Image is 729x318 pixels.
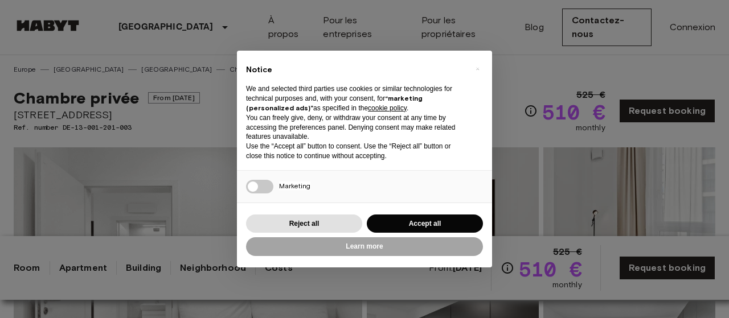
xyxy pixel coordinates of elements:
span: × [476,62,480,76]
button: Accept all [367,214,483,233]
button: Close this notice [468,60,486,78]
h2: Notice [246,64,465,76]
p: We and selected third parties use cookies or similar technologies for technical purposes and, wit... [246,84,465,113]
p: You can freely give, deny, or withdraw your consent at any time by accessing the preferences pane... [246,113,465,142]
a: cookie policy [368,104,407,112]
p: Use the “Accept all” button to consent. Use the “Reject all” button or close this notice to conti... [246,142,465,161]
button: Reject all [246,214,362,233]
button: Learn more [246,237,483,256]
strong: “marketing (personalized ads)” [246,94,423,112]
span: Marketing [279,181,310,190]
